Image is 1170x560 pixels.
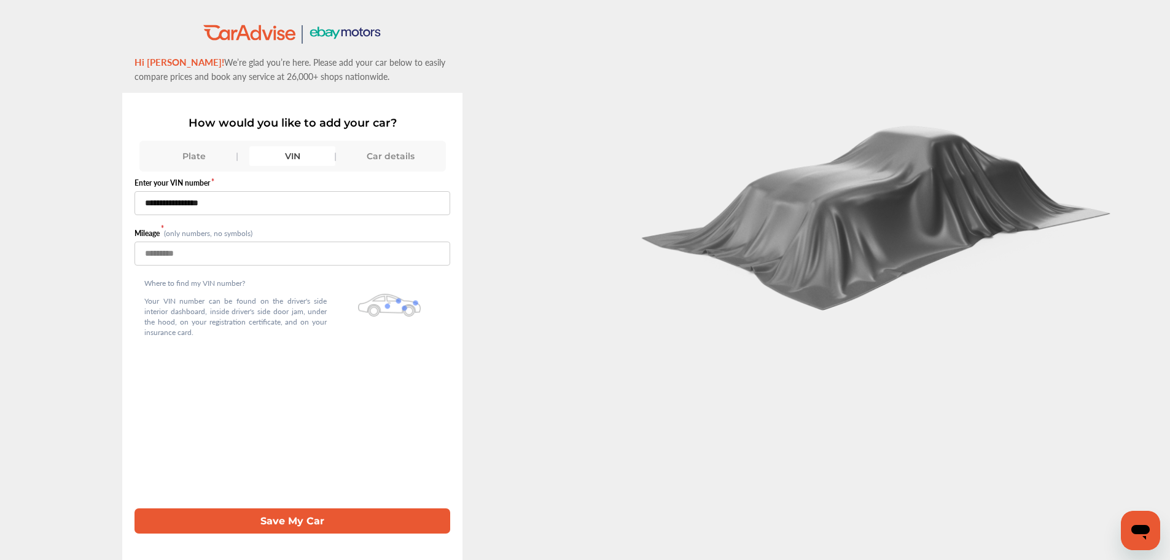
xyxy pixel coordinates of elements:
span: Hi [PERSON_NAME]! [135,55,224,68]
span: We’re glad you’re here. Please add your car below to easily compare prices and book any service a... [135,56,445,82]
iframe: Button to launch messaging window [1121,511,1160,550]
div: Plate [151,146,237,166]
button: Save My Car [135,508,450,534]
div: VIN [249,146,335,166]
img: olbwX0zPblBWoAAAAASUVORK5CYII= [358,294,421,317]
p: Your VIN number can be found on the driver's side interior dashboard, inside driver's side door j... [144,296,327,337]
small: (only numbers, no symbols) [164,228,252,239]
p: Where to find my VIN number? [144,278,327,288]
div: Car details [348,146,434,166]
p: How would you like to add your car? [135,116,450,130]
label: Mileage [135,228,164,239]
label: Enter your VIN number [135,178,450,188]
img: carCoverBlack.2823a3dccd746e18b3f8.png [632,112,1123,311]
